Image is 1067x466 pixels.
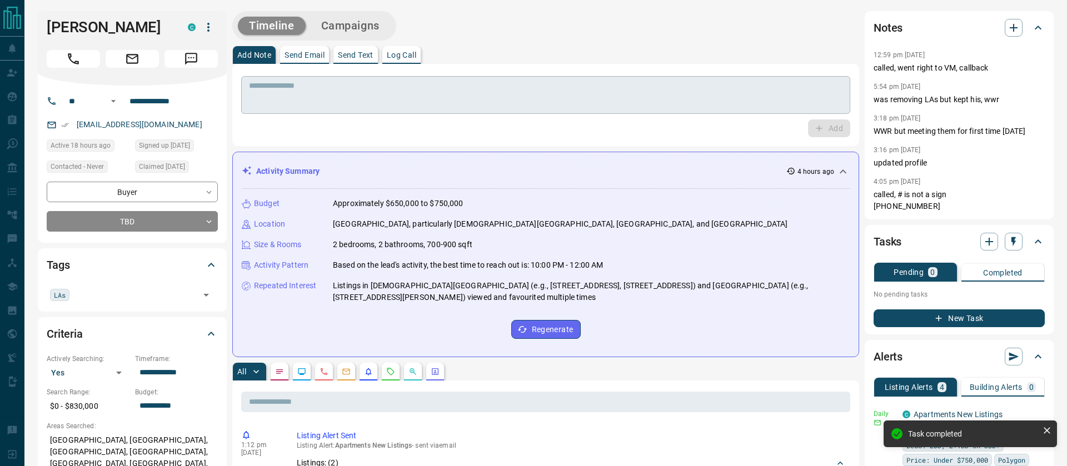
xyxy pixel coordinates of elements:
p: 4 hours ago [797,167,834,177]
button: New Task [874,309,1045,327]
p: Completed [983,269,1023,277]
p: Budget: [135,387,218,397]
p: 3:16 pm [DATE] [874,146,921,154]
span: Message [164,50,218,68]
div: condos.ca [903,410,910,418]
div: Activity Summary4 hours ago [242,161,850,182]
a: Apartments New Listings [914,410,1003,419]
p: 3:18 pm [DATE] [874,114,921,122]
svg: Requests [386,367,395,376]
h2: Tasks [874,233,901,250]
p: Actively Searching: [47,354,129,364]
p: Listing Alerts [885,383,933,391]
button: Campaigns [310,17,391,35]
p: Daily [874,409,896,419]
p: Approximately $650,000 to $750,000 [333,198,463,209]
p: 1:12 pm [241,441,280,449]
p: was removing LAs but kept his, wwr [874,94,1045,106]
h1: [PERSON_NAME] [47,18,171,36]
p: Repeated Interest [254,280,316,292]
div: Task completed [908,429,1038,438]
p: 4 [940,383,944,391]
p: called, # is not a sign [PHONE_NUMBER] [874,189,1045,212]
p: All [237,368,246,375]
svg: Email Verified [61,121,69,129]
svg: Agent Actions [431,367,440,376]
p: $0 - $830,000 [47,397,129,415]
svg: Emails [342,367,351,376]
span: Call [47,50,100,68]
p: 5:54 pm [DATE] [874,83,921,91]
p: Listings in [DEMOGRAPHIC_DATA][GEOGRAPHIC_DATA] (e.g., [STREET_ADDRESS], [STREET_ADDRESS]) and [G... [333,280,850,303]
span: Price: Under $750,000 [906,454,988,465]
div: Criteria [47,320,218,347]
p: updated profile [874,157,1045,169]
svg: Opportunities [408,367,417,376]
svg: Listing Alerts [364,367,373,376]
p: Timeframe: [135,354,218,364]
span: Polygon [998,454,1025,465]
p: [GEOGRAPHIC_DATA], particularly [DEMOGRAPHIC_DATA][GEOGRAPHIC_DATA], [GEOGRAPHIC_DATA], and [GEOG... [333,218,787,230]
h2: Notes [874,19,903,37]
div: Sat Mar 24 2018 [135,139,218,155]
p: Activity Pattern [254,259,308,271]
p: 0 [930,268,935,276]
p: 12:59 pm [DATE] [874,51,925,59]
h2: Alerts [874,348,903,365]
span: Email [106,50,159,68]
p: 0 [1029,383,1034,391]
p: Listing Alert Sent [297,430,846,442]
h2: Tags [47,256,69,274]
p: called, went right to VM, callback [874,62,1045,74]
div: Sat Aug 10 2024 [135,161,218,176]
p: No pending tasks [874,286,1045,303]
svg: Email [874,419,881,427]
p: Pending [894,268,924,276]
div: Alerts [874,343,1045,370]
p: Add Note [237,51,271,59]
p: Budget [254,198,280,209]
div: Yes [47,364,129,382]
button: Regenerate [511,320,581,339]
p: Send Text [338,51,373,59]
p: 4:05 pm [DATE] [874,178,921,186]
span: Apartments New Listings [335,442,412,449]
p: Listing Alert : - sent via email [297,442,846,449]
div: condos.ca [188,23,196,31]
p: Based on the lead's activity, the best time to reach out is: 10:00 PM - 12:00 AM [333,259,604,271]
p: Activity Summary [256,166,320,177]
a: [EMAIL_ADDRESS][DOMAIN_NAME] [77,120,202,129]
p: Size & Rooms [254,239,302,250]
span: Active 18 hours ago [51,140,111,151]
span: Contacted - Never [51,161,104,172]
div: Notes [874,14,1045,41]
p: Areas Searched: [47,421,218,431]
span: LAs [54,289,66,300]
div: TBD [47,211,218,232]
p: Send Email [285,51,325,59]
p: WWR but meeting them for first time [DATE] [874,126,1045,137]
button: Open [107,94,120,108]
p: 2 bedrooms, 2 bathrooms, 700-900 sqft [333,239,472,250]
p: Search Range: [47,387,129,397]
svg: Lead Browsing Activity [297,367,306,376]
span: Claimed [DATE] [139,161,185,172]
p: [DATE] [241,449,280,457]
p: Building Alerts [970,383,1023,391]
p: Location [254,218,285,230]
button: Timeline [238,17,306,35]
div: Mon Sep 15 2025 [47,139,129,155]
span: Signed up [DATE] [139,140,190,151]
h2: Criteria [47,325,83,343]
p: Log Call [387,51,416,59]
div: Tasks [874,228,1045,255]
svg: Notes [275,367,284,376]
div: Tags [47,252,218,278]
div: Buyer [47,182,218,202]
svg: Calls [320,367,328,376]
button: Open [198,287,214,303]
